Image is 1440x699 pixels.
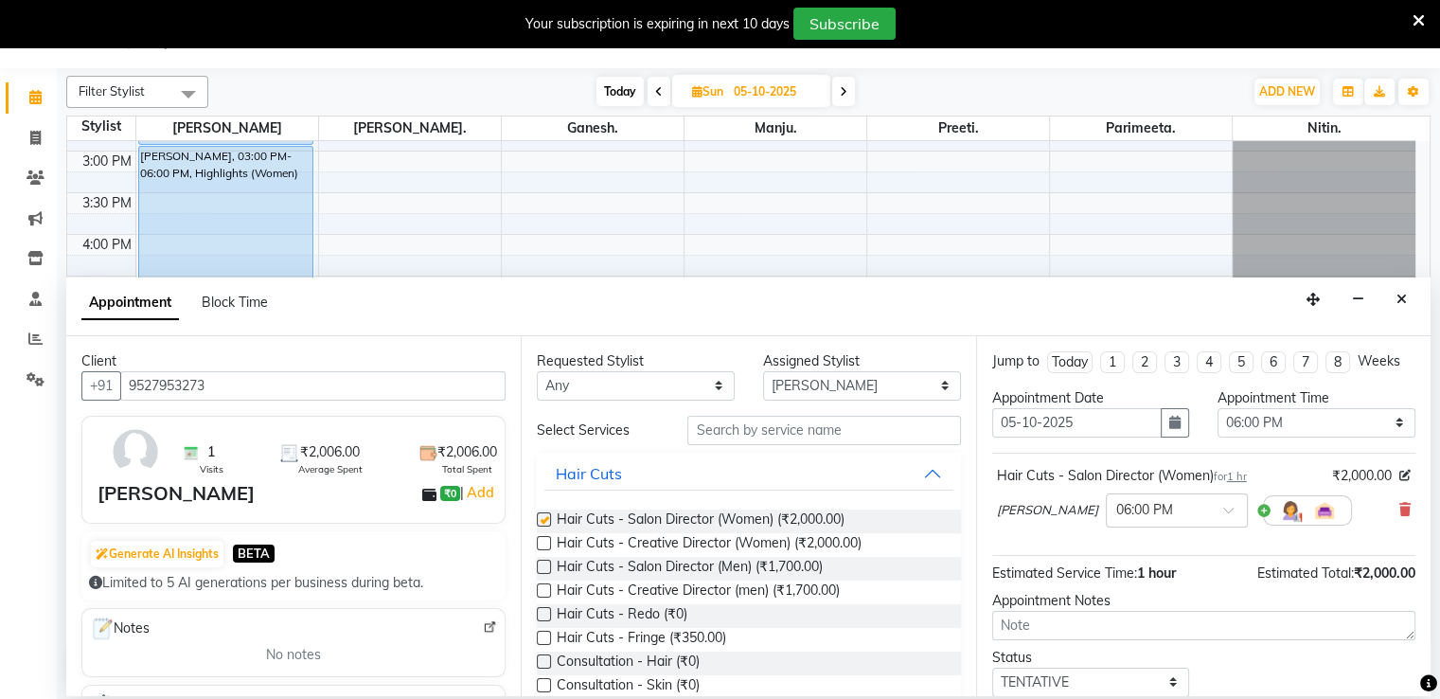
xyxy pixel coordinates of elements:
[79,83,145,99] span: Filter Stylist
[1279,499,1302,522] img: Hairdresser.png
[233,545,275,563] span: BETA
[1052,352,1088,372] div: Today
[1259,84,1315,99] span: ADD NEW
[596,77,644,106] span: Today
[1050,116,1232,140] span: Parimeeta.
[557,581,840,604] span: Hair Cuts - Creative Director (men) (₹1,700.00)
[1257,565,1354,582] span: Estimated Total:
[79,193,135,213] div: 3:30 PM
[1332,466,1392,486] span: ₹2,000.00
[1229,351,1253,373] li: 5
[319,116,501,140] span: [PERSON_NAME].
[687,416,960,445] input: Search by service name
[464,481,497,504] a: Add
[136,116,318,140] span: [PERSON_NAME]
[557,533,862,557] span: Hair Cuts - Creative Director (Women) (₹2,000.00)
[1137,565,1176,582] span: 1 hour
[687,84,728,99] span: Sun
[1100,351,1125,373] li: 1
[1399,470,1411,481] i: Edit price
[1254,79,1320,105] button: ADD NEW
[202,294,268,311] span: Block Time
[200,462,223,476] span: Visits
[442,462,492,476] span: Total Spent
[139,147,312,392] div: [PERSON_NAME], 03:00 PM-06:00 PM, Highlights (Women)
[992,408,1163,438] input: yyyy-mm-dd
[120,371,506,401] input: Search by Name/Mobile/Email/Code
[81,351,506,371] div: Client
[525,14,790,34] div: Your subscription is expiring in next 10 days
[1261,351,1286,373] li: 6
[728,78,823,106] input: 2025-10-05
[556,462,622,485] div: Hair Cuts
[1354,565,1415,582] span: ₹2,000.00
[81,286,179,320] span: Appointment
[793,8,896,40] button: Subscribe
[108,424,163,479] img: avatar
[1218,388,1415,408] div: Appointment Time
[992,565,1137,582] span: Estimated Service Time:
[763,351,961,371] div: Assigned Stylist
[1233,116,1415,140] span: Nitin.
[557,652,700,675] span: Consultation - Hair (₹0)
[437,442,497,462] span: ₹2,006.00
[992,648,1190,668] div: Status
[537,351,735,371] div: Requested Stylist
[1227,470,1247,483] span: 1 hr
[684,116,866,140] span: Manju.
[1197,351,1221,373] li: 4
[1358,351,1400,371] div: Weeks
[992,591,1415,611] div: Appointment Notes
[544,457,952,491] button: Hair Cuts
[79,152,135,171] div: 3:00 PM
[91,541,223,567] button: Generate AI Insights
[1325,351,1350,373] li: 8
[300,442,360,462] span: ₹2,006.00
[79,235,135,255] div: 4:00 PM
[1313,499,1336,522] img: Interior.png
[1293,351,1318,373] li: 7
[557,628,726,652] span: Hair Cuts - Fringe (₹350.00)
[997,466,1247,486] div: Hair Cuts - Salon Director (Women)
[90,617,150,641] span: Notes
[557,604,687,628] span: Hair Cuts - Redo (₹0)
[997,501,1098,520] span: [PERSON_NAME]
[440,486,460,501] span: ₹0
[1388,285,1415,314] button: Close
[460,481,497,504] span: |
[502,116,684,140] span: Ganesh.
[89,573,498,593] div: Limited to 5 AI generations per business during beta.
[266,645,321,665] span: No notes
[298,462,363,476] span: Average Spent
[1214,470,1247,483] small: for
[98,479,255,508] div: [PERSON_NAME]
[207,442,215,462] span: 1
[67,116,135,136] div: Stylist
[867,116,1049,140] span: Preeti.
[1132,351,1157,373] li: 2
[992,388,1190,408] div: Appointment Date
[1164,351,1189,373] li: 3
[557,557,823,581] span: Hair Cuts - Salon Director (Men) (₹1,700.00)
[81,371,121,401] button: +91
[557,675,700,699] span: Consultation - Skin (₹0)
[992,351,1040,371] div: Jump to
[557,510,844,533] span: Hair Cuts - Salon Director (Women) (₹2,000.00)
[523,421,673,440] div: Select Services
